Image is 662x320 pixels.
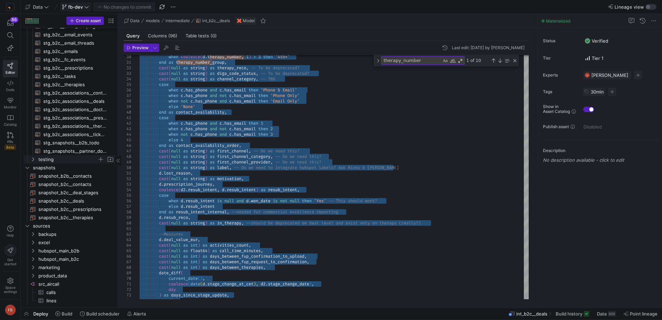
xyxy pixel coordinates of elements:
span: Verified [585,38,608,44]
span: , [256,71,258,76]
div: 41 [124,115,131,121]
button: Build [52,308,75,320]
span: stg_b2c__email_threads​​​​​​​​​​ [43,39,107,47]
span: Create asset [76,18,101,23]
span: has_phone [195,98,217,104]
span: and [210,93,217,98]
span: Lineage view [615,4,644,10]
span: ) [205,76,207,82]
div: Press SPACE to select this row. [24,114,115,122]
button: Help [3,222,18,240]
div: Last edit: [DATE] by [PERSON_NAME] [452,45,525,50]
span: c [229,93,232,98]
div: Press SPACE to select this row. [24,105,115,114]
a: stg_b2c__prescriptions​​​​​​​​​​ [24,64,115,72]
span: and [210,121,217,126]
span: string [190,71,205,76]
a: Catalog [3,112,18,129]
a: stg_b2c_associations__doctors​​​​​​​​​​ [24,105,115,114]
div: 35 [124,82,131,87]
div: Press SPACE to select this row. [24,80,115,89]
div: 40 [124,109,131,115]
textarea: Find [382,56,441,64]
div: Press SPACE to select this row. [24,139,115,147]
span: . [183,121,186,126]
a: snapshot_b2b__contacts​​​​​​​ [24,172,115,180]
div: Use Regular Expression (Alt+R) [457,57,464,64]
span: stg_b2c__therapies​​​​​​​​​​ [43,81,107,89]
span: null [171,148,181,154]
span: c [229,126,232,132]
span: cast [159,148,169,154]
button: Build history [553,308,592,320]
div: FB [5,304,16,315]
span: stg_b2c_associations__contacts​​​​​​​​​​ [43,89,107,97]
a: stg_b2c_associations__prescriptions​​​​​​​​​​ [24,114,115,122]
div: 45 [124,137,131,143]
span: Catalog [4,122,17,126]
button: intermediate [164,17,191,25]
div: Press SPACE to select this row. [24,280,115,288]
span: 4 [181,137,183,143]
span: case [159,82,169,87]
div: 31 [124,60,131,65]
img: Tier 1 - Critical [585,55,590,61]
a: Editor [3,60,18,77]
span: stg_snapshots__b2b_todo​​​​​​​​​​ [43,139,107,147]
span: ) [205,148,207,154]
a: snapshot_b2c__prescriptions​​​​​​​ [24,205,115,213]
span: c [181,121,183,126]
span: string [190,148,205,154]
a: snapshot_b2c__deals​​​​​​​ [24,197,115,205]
a: Monitor [3,95,18,112]
span: as [183,65,188,71]
span: [PERSON_NAME] [591,72,628,78]
button: Data [24,2,51,11]
span: testing [38,155,97,163]
span: not [220,126,227,132]
div: Press SPACE to select this row. [24,64,115,72]
a: stg_b2c_associations__therapy_report_sendouts​​​​​​​​​​ [24,122,115,130]
a: stg_b2c__emails​​​​​​​​​​ [24,47,115,55]
a: stg_b2c__email_events​​​​​​​​​​ [24,30,115,39]
span: Data [130,18,140,23]
span: stg_b2c__prescriptions​​​​​​​​​​ [43,64,107,72]
span: 'Phone Only' [270,93,299,98]
div: 34 [124,76,131,82]
span: and [220,98,227,104]
div: 86 [10,17,18,23]
span: ( [169,148,171,154]
div: 44 [124,132,131,137]
span: Show in Asset Catalog [543,104,570,114]
span: stg_b2c__emails​​​​​​​​​​ [43,47,107,55]
span: 3 [270,132,273,137]
span: ( [169,71,171,76]
button: Create asset [66,17,104,25]
span: as [210,71,215,76]
button: fb-dev [60,2,91,11]
span: -- Do we need this? [253,148,299,154]
a: snapshot_b2c__contacts​​​​​​​ [24,180,115,188]
div: Press SPACE to select this row. [24,72,115,80]
span: Build history [556,311,582,317]
span: c [181,126,183,132]
div: Press SPACE to select this row. [24,130,115,139]
a: Code [3,77,18,95]
span: stg_b2c_associations__prescriptions​​​​​​​​​​ [43,114,107,122]
button: Tier 1 - CriticalTier 1 [583,54,605,63]
span: PRs [7,140,13,144]
span: as [183,148,188,154]
span: Status [543,38,578,43]
span: has_email [224,87,246,93]
div: 38 [124,98,131,104]
div: 36 [124,87,131,93]
span: snapshots [33,164,114,172]
span: has_phone [186,87,207,93]
a: stg_b2c__email_threads​​​​​​​​​​ [24,39,115,47]
div: Close (Escape) [512,58,518,63]
span: Materialized [546,18,570,24]
span: lines​​​​​​​​​ [46,297,107,305]
div: 43 [124,126,131,132]
div: Press SPACE to select this row. [24,89,115,97]
span: ( [169,76,171,82]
